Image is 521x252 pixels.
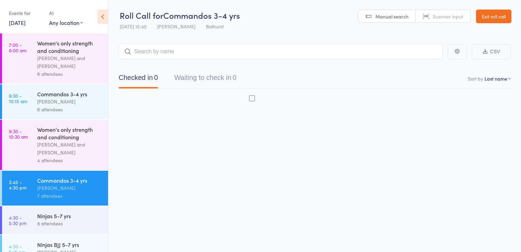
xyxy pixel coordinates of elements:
a: 4:30 -5:30 pmNinjas 5-7 yrs8 attendees [2,206,108,234]
div: 0 [233,74,236,81]
div: Women's only strength and conditioning [37,39,102,54]
div: 4 attendees [37,156,102,164]
span: Bathurst [206,23,224,30]
button: Waiting to check in0 [174,70,236,88]
span: [PERSON_NAME] [157,23,195,30]
a: 7:00 -8:00 amWomen's only strength and conditioning[PERSON_NAME] and [PERSON_NAME]6 attendees [2,33,108,84]
a: 9:30 -10:15 amCommandos 3-4 yrs[PERSON_NAME]6 attendees [2,84,108,119]
a: Exit roll call [476,10,511,23]
div: Commandos 3-4 yrs [37,177,102,184]
span: Commandos 3-4 yrs [163,10,240,21]
div: 0 [154,74,158,81]
time: 9:30 - 10:15 am [9,93,27,104]
div: 8 attendees [37,220,102,227]
div: At [49,8,83,19]
div: Ninjas 5-7 yrs [37,212,102,220]
time: 9:30 - 10:30 am [9,128,28,139]
div: Events for [9,8,42,19]
div: 6 attendees [37,70,102,78]
input: Search by name [119,44,443,59]
time: 7:00 - 8:00 am [9,42,27,53]
div: Commandos 3-4 yrs [37,90,102,98]
div: [PERSON_NAME] [37,98,102,106]
span: Roll Call for [120,10,163,21]
div: Last name [485,75,507,82]
span: Scanner input [433,13,463,20]
span: Manual search [375,13,408,20]
a: 3:45 -4:30 pmCommandos 3-4 yrs[PERSON_NAME]7 attendees [2,171,108,206]
label: Sort by [468,75,483,82]
div: [PERSON_NAME] and [PERSON_NAME] [37,141,102,156]
time: 4:30 - 5:30 pm [9,215,27,226]
div: Ninjas BJJ 5-7 yrs [37,241,102,248]
div: Any location [49,19,83,26]
a: 9:30 -10:30 amWomen's only strength and conditioning[PERSON_NAME] and [PERSON_NAME]4 attendees [2,120,108,170]
div: [PERSON_NAME] [37,184,102,192]
div: 6 attendees [37,106,102,113]
div: 7 attendees [37,192,102,200]
div: Women's only strength and conditioning [37,126,102,141]
a: [DATE] [9,19,26,26]
time: 3:45 - 4:30 pm [9,179,27,190]
span: [DATE] 15:45 [120,23,147,30]
button: Checked in0 [119,70,158,88]
button: CSV [472,44,511,59]
div: [PERSON_NAME] and [PERSON_NAME] [37,54,102,70]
